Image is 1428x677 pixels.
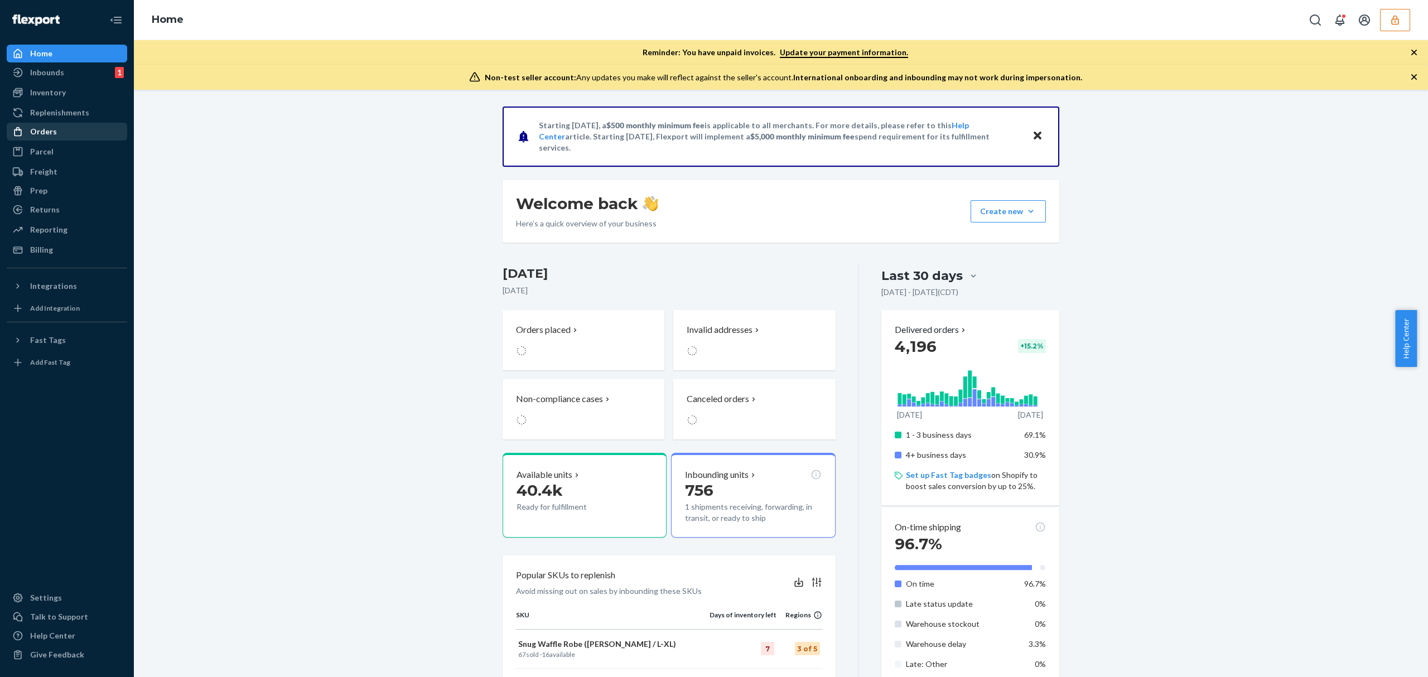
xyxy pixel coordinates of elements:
[485,72,576,82] span: Non-test seller account:
[906,578,1016,589] p: On time
[7,299,127,317] a: Add Integration
[7,331,127,349] button: Fast Tags
[643,196,658,211] img: hand-wave emoji
[906,449,1016,461] p: 4+ business days
[643,47,908,58] p: Reminder: You have unpaid invoices.
[30,107,89,118] div: Replenishments
[503,379,664,439] button: Non-compliance cases
[517,501,620,512] p: Ready for fulfillment
[685,501,821,524] p: 1 shipments receiving, forwarding, in transit, or ready to ship
[685,481,713,500] span: 756
[906,659,1016,670] p: Late: Other
[1035,619,1046,628] span: 0%
[30,303,80,313] div: Add Integration
[516,323,571,336] p: Orders placed
[518,650,707,659] p: sold · available
[7,277,127,295] button: Integrations
[673,379,835,439] button: Canceled orders
[671,453,835,538] button: Inbounding units7561 shipments receiving, forwarding, in transit, or ready to ship
[7,182,127,200] a: Prep
[542,650,549,659] span: 16
[906,429,1016,441] p: 1 - 3 business days
[687,393,749,405] p: Canceled orders
[906,470,1046,492] p: on Shopify to boost sales conversion by up to 25%.
[517,481,563,500] span: 40.4k
[795,642,820,655] div: 3 of 5
[7,143,127,161] a: Parcel
[1395,310,1417,367] button: Help Center
[906,618,1016,630] p: Warehouse stockout
[485,72,1082,83] div: Any updates you make will reflect against the seller's account.
[776,610,822,620] div: Regions
[516,393,603,405] p: Non-compliance cases
[1035,599,1046,608] span: 0%
[1329,9,1351,31] button: Open notifications
[780,47,908,58] a: Update your payment information.
[7,64,127,81] a: Inbounds1
[30,224,67,235] div: Reporting
[906,470,991,480] a: Set up Fast Tag badges
[30,592,62,603] div: Settings
[30,126,57,137] div: Orders
[503,310,664,370] button: Orders placed
[7,589,127,607] a: Settings
[7,201,127,219] a: Returns
[30,185,47,196] div: Prep
[1024,579,1046,588] span: 96.7%
[1029,639,1046,649] span: 3.3%
[30,335,66,346] div: Fast Tags
[517,468,572,481] p: Available units
[1035,659,1046,669] span: 0%
[7,608,127,626] a: Talk to Support
[7,163,127,181] a: Freight
[30,611,88,622] div: Talk to Support
[115,67,124,78] div: 1
[971,200,1046,223] button: Create new
[7,627,127,645] a: Help Center
[503,285,836,296] p: [DATE]
[30,166,57,177] div: Freight
[895,337,937,356] span: 4,196
[30,67,64,78] div: Inbounds
[1024,430,1046,439] span: 69.1%
[30,357,70,367] div: Add Fast Tag
[881,287,958,298] p: [DATE] - [DATE] ( CDT )
[503,453,667,538] button: Available units40.4kReady for fulfillment
[1018,339,1046,353] div: + 15.2 %
[516,569,615,582] p: Popular SKUs to replenish
[516,610,710,629] th: SKU
[539,120,1021,153] p: Starting [DATE], a is applicable to all merchants. For more details, please refer to this article...
[906,639,1016,650] p: Warehouse delay
[30,649,84,660] div: Give Feedback
[7,45,127,62] a: Home
[105,9,127,31] button: Close Navigation
[518,639,707,650] p: Snug Waffle Robe ([PERSON_NAME] / L-XL)
[7,241,127,259] a: Billing
[30,204,60,215] div: Returns
[30,281,77,292] div: Integrations
[30,146,54,157] div: Parcel
[7,104,127,122] a: Replenishments
[516,218,658,229] p: Here’s a quick overview of your business
[687,323,752,336] p: Invalid addresses
[1353,9,1376,31] button: Open account menu
[7,354,127,371] a: Add Fast Tag
[1024,450,1046,460] span: 30.9%
[30,244,53,255] div: Billing
[606,120,705,130] span: $500 monthly minimum fee
[750,132,855,141] span: $5,000 monthly minimum fee
[143,4,192,36] ol: breadcrumbs
[12,14,60,26] img: Flexport logo
[793,72,1082,82] span: International onboarding and inbounding may not work during impersonation.
[30,87,66,98] div: Inventory
[7,646,127,664] button: Give Feedback
[516,194,658,214] h1: Welcome back
[685,468,749,481] p: Inbounding units
[673,310,835,370] button: Invalid addresses
[1304,9,1326,31] button: Open Search Box
[503,265,836,283] h3: [DATE]
[30,630,75,641] div: Help Center
[1030,128,1045,144] button: Close
[897,409,922,420] p: [DATE]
